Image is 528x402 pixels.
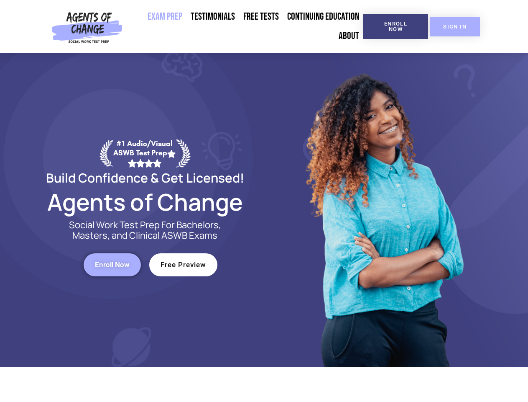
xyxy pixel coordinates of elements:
[59,220,231,241] p: Social Work Test Prep For Bachelors, Masters, and Clinical ASWB Exams
[113,139,176,167] div: #1 Audio/Visual ASWB Test Prep
[149,253,217,276] a: Free Preview
[95,261,130,268] span: Enroll Now
[443,24,467,29] span: SIGN IN
[186,7,239,26] a: Testimonials
[430,17,480,36] a: SIGN IN
[26,172,264,184] h2: Build Confidence & Get Licensed!
[126,7,363,46] nav: Menu
[377,21,415,32] span: Enroll Now
[84,253,141,276] a: Enroll Now
[283,7,363,26] a: Continuing Education
[300,53,467,367] img: Website Image 1 (1)
[334,26,363,46] a: About
[363,14,428,39] a: Enroll Now
[239,7,283,26] a: Free Tests
[26,192,264,211] h2: Agents of Change
[161,261,206,268] span: Free Preview
[143,7,186,26] a: Exam Prep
